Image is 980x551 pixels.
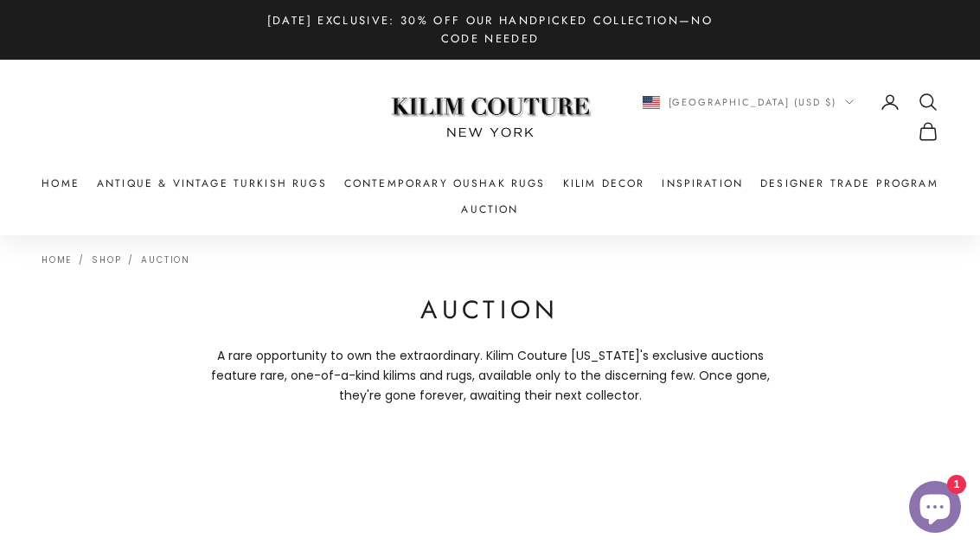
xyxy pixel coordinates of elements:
[633,92,939,142] nav: Secondary navigation
[382,76,599,158] img: Logo of Kilim Couture New York
[42,253,190,265] nav: Breadcrumb
[563,175,645,192] summary: Kilim Decor
[97,175,327,192] a: Antique & Vintage Turkish Rugs
[760,175,938,192] a: Designer Trade Program
[643,94,855,110] button: Change country or currency
[643,96,660,109] img: United States
[248,11,733,48] p: [DATE] Exclusive: 30% Off Our Handpicked Collection—No Code Needed
[196,291,785,329] h1: Auction
[344,175,546,192] a: Contemporary Oushak Rugs
[196,346,785,406] p: A rare opportunity to own the extraordinary. Kilim Couture [US_STATE]'s exclusive auctions featur...
[461,201,518,218] a: Auction
[92,253,121,266] a: Shop
[662,175,743,192] a: Inspiration
[141,253,190,266] a: Auction
[669,94,837,110] span: [GEOGRAPHIC_DATA] (USD $)
[42,175,938,219] nav: Primary navigation
[904,481,966,537] inbox-online-store-chat: Shopify online store chat
[42,175,80,192] a: Home
[42,253,72,266] a: Home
